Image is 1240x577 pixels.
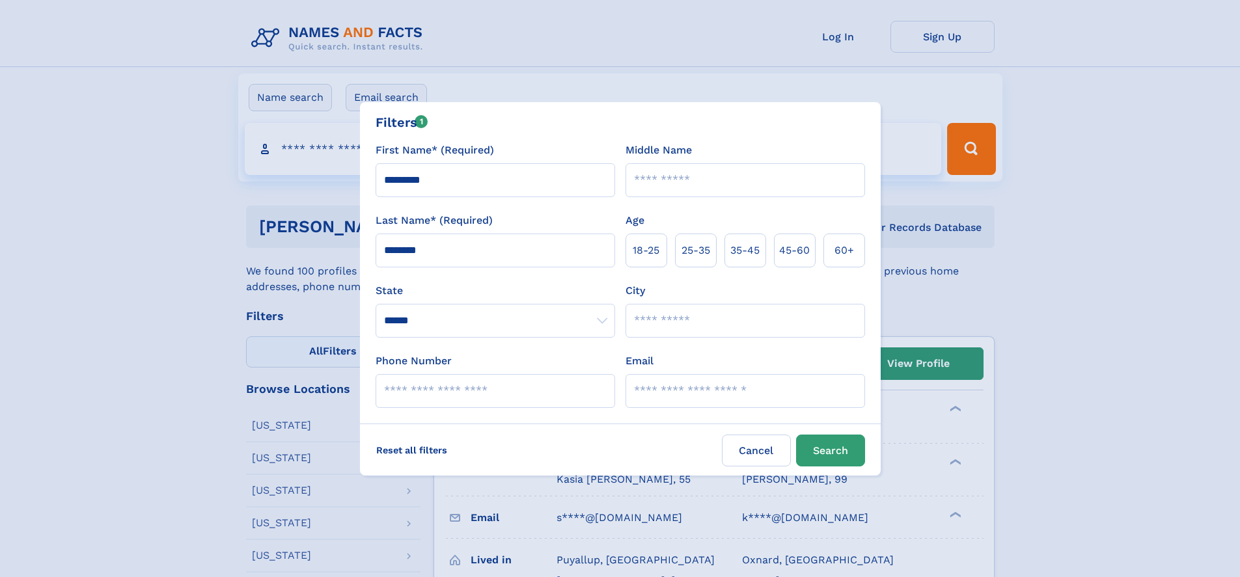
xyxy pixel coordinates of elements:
div: Filters [376,113,428,132]
label: City [626,283,645,299]
label: Cancel [722,435,791,466]
span: 60+ [834,243,854,258]
span: 35‑45 [730,243,760,258]
span: 18‑25 [633,243,659,258]
span: 45‑60 [779,243,810,258]
label: Reset all filters [368,435,456,466]
span: 25‑35 [682,243,710,258]
label: Age [626,213,644,228]
button: Search [796,435,865,466]
label: Phone Number [376,353,452,369]
label: Email [626,353,654,369]
label: Middle Name [626,142,692,158]
label: First Name* (Required) [376,142,494,158]
label: Last Name* (Required) [376,213,493,228]
label: State [376,283,615,299]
